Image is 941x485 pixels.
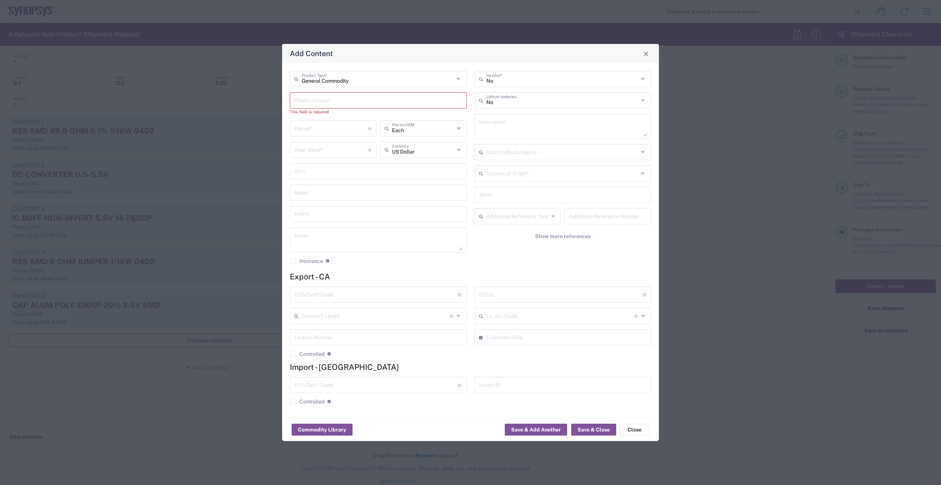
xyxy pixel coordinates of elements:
[290,258,323,264] label: Insurance
[620,424,649,436] button: Close
[292,424,353,436] button: Commodity Library
[290,399,324,405] label: Controlled
[641,48,651,59] button: Close
[290,272,651,281] h4: Export - CA
[571,424,616,436] button: Save & Close
[535,233,591,240] span: Show more references
[505,424,567,436] button: Save & Add Another
[290,109,467,115] div: This field is required
[290,362,651,372] h4: Import - [GEOGRAPHIC_DATA]
[290,48,333,59] h4: Add Content
[290,351,324,357] label: Controlled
